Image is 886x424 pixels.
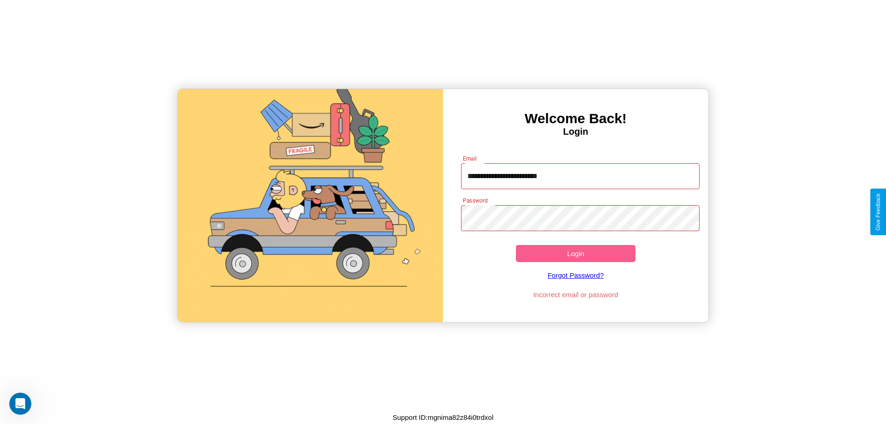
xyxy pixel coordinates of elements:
p: Support ID: mgnima82z84i0trdxol [393,411,493,424]
label: Password [463,197,487,204]
iframe: Intercom live chat [9,393,31,415]
img: gif [178,89,443,322]
div: Give Feedback [875,193,881,231]
a: Forgot Password? [456,262,695,288]
h3: Welcome Back! [443,111,708,126]
button: Login [516,245,635,262]
h4: Login [443,126,708,137]
label: Email [463,155,477,162]
p: Incorrect email or password [456,288,695,301]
